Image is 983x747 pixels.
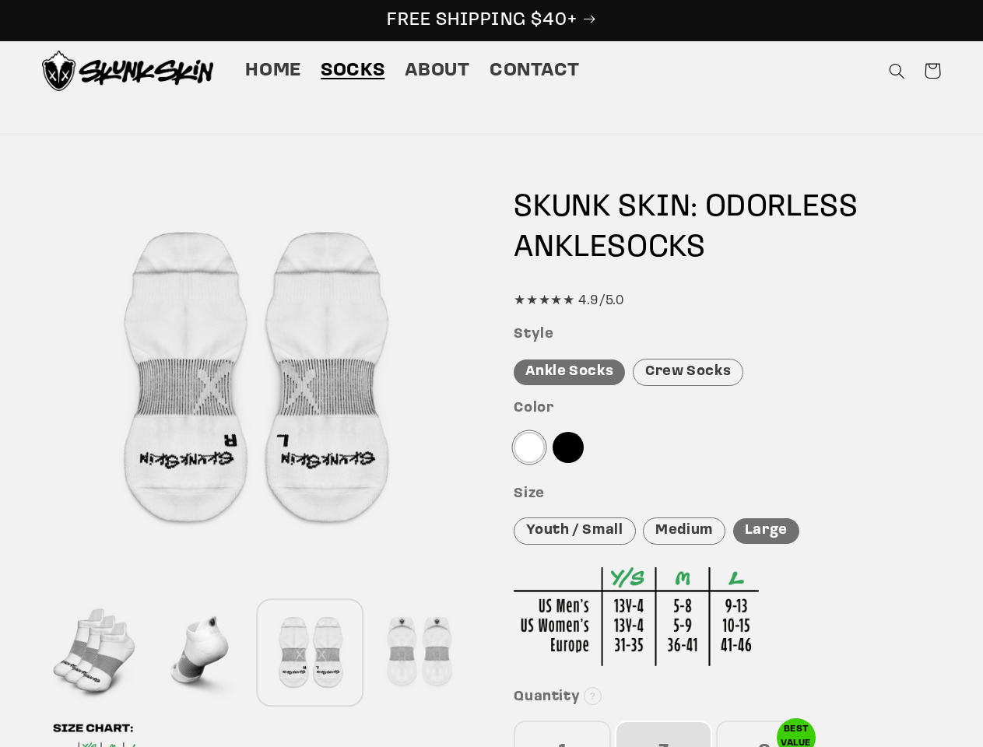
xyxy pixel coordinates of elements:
h3: Size [514,486,941,503]
div: Ankle Socks [514,359,625,385]
div: Medium [643,517,725,545]
span: About [405,59,470,83]
h3: Color [514,400,941,418]
a: Contact [479,49,589,93]
div: Crew Socks [633,359,743,386]
span: Socks [321,59,384,83]
p: FREE SHIPPING $40+ [16,9,967,33]
a: Socks [311,49,395,93]
div: Youth / Small [514,517,635,545]
a: Home [236,49,311,93]
img: Sizing Chart [514,567,759,666]
span: ANKLE [514,233,607,264]
h3: Quantity [514,689,941,707]
span: Home [245,59,301,83]
summary: Search [879,53,915,89]
a: About [395,49,479,93]
span: Contact [490,59,579,83]
h3: Style [514,326,941,344]
img: Skunk Skin Anti-Odor Socks. [42,51,213,91]
h1: SKUNK SKIN: ODORLESS SOCKS [514,188,941,268]
div: ★★★★★ 4.9/5.0 [514,289,941,313]
div: Large [733,518,799,544]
